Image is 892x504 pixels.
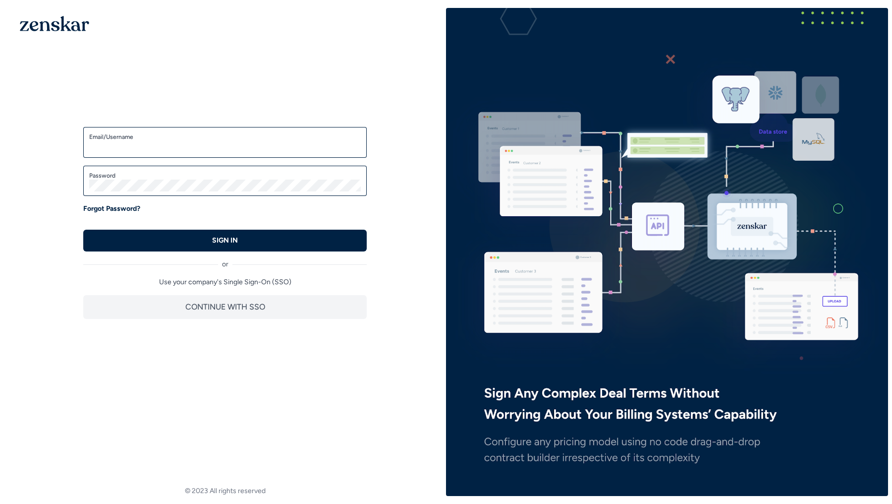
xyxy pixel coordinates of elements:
[89,133,361,141] label: Email/Username
[20,16,89,31] img: 1OGAJ2xQqyY4LXKgY66KYq0eOWRCkrZdAb3gUhuVAqdWPZE9SRJmCz+oDMSn4zDLXe31Ii730ItAGKgCKgCCgCikA4Av8PJUP...
[4,486,446,496] footer: © 2023 All rights reserved
[83,230,367,252] button: SIGN IN
[212,236,238,246] p: SIGN IN
[83,277,367,287] p: Use your company's Single Sign-On (SSO)
[83,204,140,214] a: Forgot Password?
[89,172,361,180] label: Password
[83,295,367,319] button: CONTINUE WITH SSO
[83,252,367,269] div: or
